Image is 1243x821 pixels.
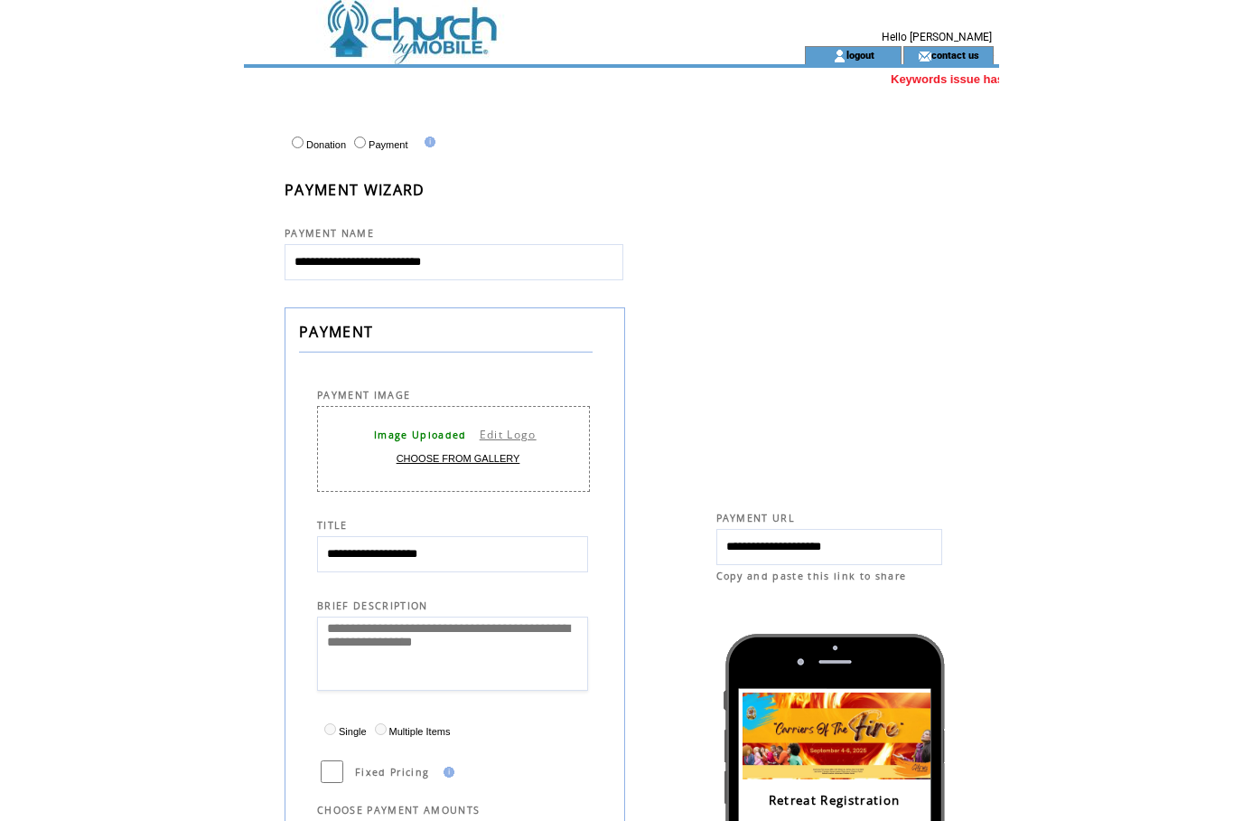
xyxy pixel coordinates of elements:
input: Donation [292,137,304,148]
img: contact_us_icon.gif [918,49,931,63]
span: PAYMENT NAME [285,227,374,240]
span: PAYMENT IMAGE [317,389,410,401]
span: CHOOSE PAYMENT AMOUNTS [317,804,480,816]
span: Image Uploaded [374,429,467,441]
label: Payment [350,139,407,150]
span: BRIEF DESCRIPTION [317,599,428,612]
span: Fixed Pricing [355,766,429,779]
a: CHOOSE FROM GALLERY [397,453,520,464]
img: help.gif [438,767,454,778]
a: Edit Logo [480,427,537,442]
span: PAYMENT [299,322,373,342]
img: Loading [739,689,938,783]
label: Multiple Items [370,726,451,737]
img: account_icon.gif [833,49,846,63]
span: Hello [PERSON_NAME] [882,31,992,43]
img: help.gif [419,137,435,147]
label: Donation [287,139,346,150]
span: Retreat Registration [769,792,901,808]
marquee: Keywords issue has been corrected. Thank you for your patience! [244,72,999,86]
span: PAYMENT URL [716,512,796,524]
input: Multiple Items [375,723,387,735]
a: contact us [931,49,979,61]
span: TITLE [317,519,348,532]
span: Copy and paste this link to share [716,570,907,582]
label: Single [320,726,367,737]
a: logout [846,49,874,61]
span: PAYMENT WIZARD [285,180,425,200]
input: Single [324,723,336,735]
input: Payment [354,137,366,148]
